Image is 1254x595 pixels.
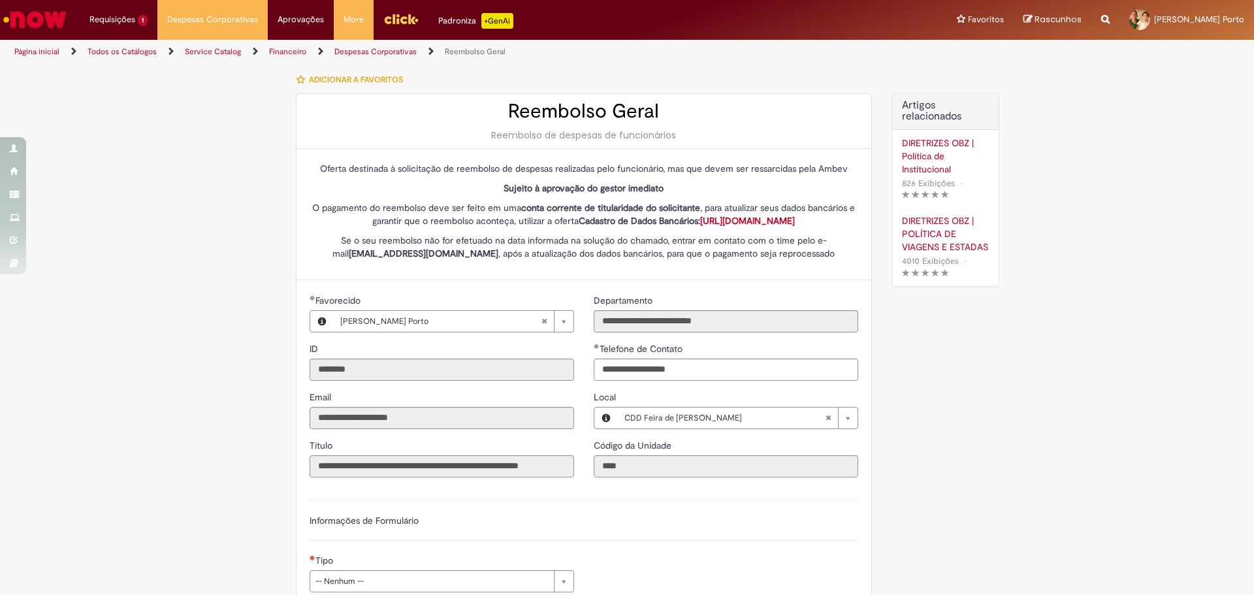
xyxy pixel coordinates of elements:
[438,13,513,29] div: Padroniza
[296,66,410,93] button: Adicionar a Favoritos
[310,342,321,355] label: Somente leitura - ID
[957,174,965,192] span: •
[310,343,321,355] span: Somente leitura - ID
[1035,13,1082,25] span: Rascunhos
[534,311,554,332] abbr: Limpar campo Favorecido
[89,13,135,26] span: Requisições
[88,46,157,57] a: Todos os Catálogos
[310,439,335,452] label: Somente leitura - Título
[481,13,513,29] p: +GenAi
[340,311,541,332] span: [PERSON_NAME] Porto
[1023,14,1082,26] a: Rascunhos
[594,455,858,477] input: Código da Unidade
[624,408,825,428] span: CDD Feira de [PERSON_NAME]
[310,515,419,526] label: Informações de Formulário
[310,391,334,404] label: Somente leitura - Email
[521,202,700,214] strong: conta corrente de titularidade do solicitante
[310,455,574,477] input: Título
[594,295,655,306] span: Somente leitura - Departamento
[902,137,989,176] a: DIRETRIZES OBZ | Política de Institucional
[700,215,795,227] a: [URL][DOMAIN_NAME]
[310,101,858,122] h2: Reembolso Geral
[310,234,858,260] p: Se o seu reembolso não for efetuado na data informada na solução do chamado, entrar em contato co...
[310,440,335,451] span: Somente leitura - Título
[445,46,506,57] a: Reembolso Geral
[818,408,838,428] abbr: Limpar campo Local
[600,343,685,355] span: Telefone de Contato
[310,201,858,227] p: O pagamento do reembolso deve ser feito em uma , para atualizar seus dados bancários e garantir q...
[138,15,148,26] span: 1
[334,311,573,332] a: [PERSON_NAME] PortoLimpar campo Favorecido
[594,359,858,381] input: Telefone de Contato
[310,391,334,403] span: Somente leitura - Email
[902,178,955,189] span: 826 Exibições
[961,252,969,270] span: •
[14,46,59,57] a: Página inicial
[310,295,315,300] span: Obrigatório Preenchido
[594,344,600,349] span: Obrigatório Preenchido
[349,248,498,259] strong: [EMAIL_ADDRESS][DOMAIN_NAME]
[167,13,258,26] span: Despesas Corporativas
[594,408,618,428] button: Local, Visualizar este registro CDD Feira de Santana
[594,439,674,452] label: Somente leitura - Código da Unidade
[594,310,858,332] input: Departamento
[310,311,334,332] button: Favorecido, Visualizar este registro Lucas Cerqueira Porto
[902,100,989,123] h3: Artigos relacionados
[902,255,959,266] span: 4010 Exibições
[185,46,241,57] a: Service Catalog
[594,294,655,307] label: Somente leitura - Departamento
[594,391,619,403] span: Local
[334,46,417,57] a: Despesas Corporativas
[968,13,1004,26] span: Favoritos
[278,13,324,26] span: Aprovações
[618,408,858,428] a: CDD Feira de [PERSON_NAME]Limpar campo Local
[310,359,574,381] input: ID
[310,407,574,429] input: Email
[310,555,315,560] span: Necessários
[310,162,858,175] p: Oferta destinada à solicitação de reembolso de despesas realizadas pelo funcionário, mas que deve...
[309,74,403,85] span: Adicionar a Favoritos
[1,7,69,33] img: ServiceNow
[902,214,989,253] a: DIRETRIZES OBZ | POLÍTICA DE VIAGENS E ESTADAS
[310,129,858,142] div: Reembolso de despesas de funcionários
[1154,14,1244,25] span: [PERSON_NAME] Porto
[594,440,674,451] span: Somente leitura - Código da Unidade
[383,9,419,29] img: click_logo_yellow_360x200.png
[315,295,363,306] span: Necessários - Favorecido
[315,571,547,592] span: -- Nenhum --
[269,46,306,57] a: Financeiro
[315,555,336,566] span: Tipo
[344,13,364,26] span: More
[10,40,826,64] ul: Trilhas de página
[504,182,664,194] strong: Sujeito à aprovação do gestor imediato
[579,215,795,227] strong: Cadastro de Dados Bancários:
